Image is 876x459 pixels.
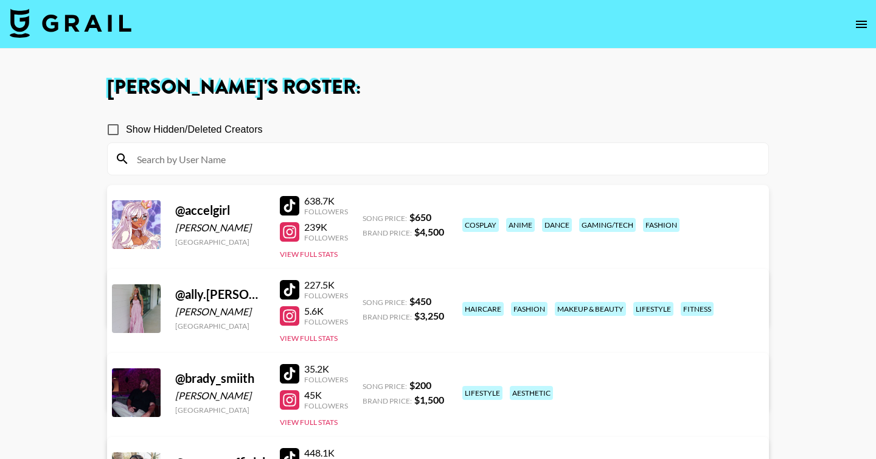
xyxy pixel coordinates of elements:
[304,317,348,326] div: Followers
[409,379,431,391] strong: $ 200
[175,222,265,234] div: [PERSON_NAME]
[304,291,348,300] div: Followers
[555,302,626,316] div: makeup & beauty
[304,221,348,233] div: 239K
[175,203,265,218] div: @ accelgirl
[304,375,348,384] div: Followers
[280,418,338,427] button: View Full Stats
[462,302,504,316] div: haircare
[511,302,547,316] div: fashion
[542,218,572,232] div: dance
[414,226,444,237] strong: $ 4,500
[304,363,348,375] div: 35.2K
[130,149,761,169] input: Search by User Name
[510,386,553,400] div: aesthetic
[304,447,348,459] div: 448.1K
[409,211,431,223] strong: $ 650
[304,207,348,216] div: Followers
[304,389,348,401] div: 45K
[363,228,412,237] span: Brand Price:
[175,237,265,247] div: [GEOGRAPHIC_DATA]
[462,218,499,232] div: cosplay
[304,279,348,291] div: 227.5K
[126,122,263,137] span: Show Hidden/Deleted Creators
[304,195,348,207] div: 638.7K
[175,390,265,402] div: [PERSON_NAME]
[506,218,535,232] div: anime
[849,12,874,37] button: open drawer
[107,78,769,97] h1: [PERSON_NAME] 's Roster:
[414,310,444,321] strong: $ 3,250
[462,386,502,400] div: lifestyle
[363,214,407,223] span: Song Price:
[363,382,407,391] span: Song Price:
[175,405,265,415] div: [GEOGRAPHIC_DATA]
[363,396,412,405] span: Brand Price:
[10,9,131,38] img: Grail Talent
[409,295,431,307] strong: $ 450
[363,298,407,307] span: Song Price:
[643,218,680,232] div: fashion
[280,334,338,343] button: View Full Stats
[175,306,265,318] div: [PERSON_NAME]
[175,371,265,386] div: @ brady_smiith
[175,321,265,331] div: [GEOGRAPHIC_DATA]
[633,302,673,316] div: lifestyle
[304,401,348,410] div: Followers
[681,302,714,316] div: fitness
[175,287,265,302] div: @ ally.[PERSON_NAME]
[304,305,348,317] div: 5.6K
[280,250,338,259] button: View Full Stats
[363,312,412,321] span: Brand Price:
[414,394,444,405] strong: $ 1,500
[304,233,348,242] div: Followers
[579,218,636,232] div: gaming/tech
